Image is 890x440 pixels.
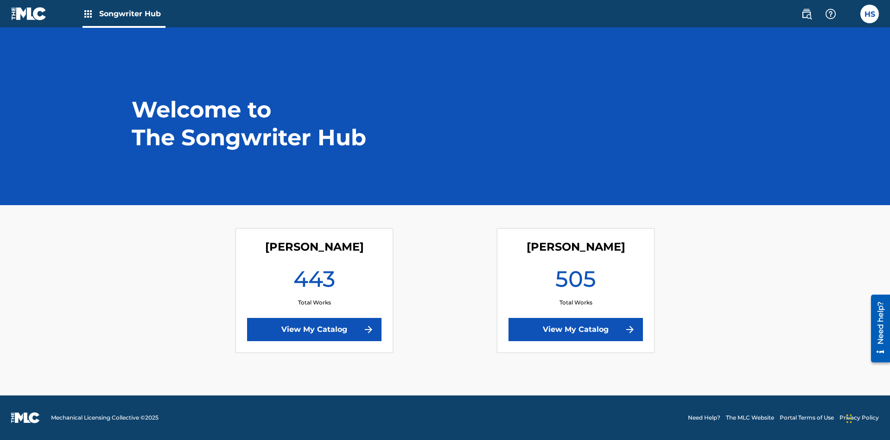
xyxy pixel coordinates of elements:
[298,298,331,307] p: Total Works
[797,5,816,23] a: Public Search
[11,7,47,20] img: MLC Logo
[845,9,855,19] div: Notifications
[839,414,879,422] a: Privacy Policy
[559,298,592,307] p: Total Works
[509,318,643,341] a: View My Catalog
[293,265,335,298] h1: 443
[11,412,40,423] img: logo
[363,324,374,335] img: f7272a7cc735f4ea7f67.svg
[846,405,852,433] div: Drag
[83,8,94,19] img: Top Rightsholders
[860,5,879,23] div: User Menu
[51,414,159,422] span: Mechanical Licensing Collective © 2025
[132,96,368,151] h1: Welcome to The Songwriter Hub
[780,414,834,422] a: Portal Terms of Use
[555,265,596,298] h1: 505
[99,8,165,19] span: Songwriter Hub
[247,318,381,341] a: View My Catalog
[688,414,720,422] a: Need Help?
[624,324,636,335] img: f7272a7cc735f4ea7f67.svg
[844,395,890,440] iframe: Chat Widget
[864,291,890,367] iframe: Resource Center
[726,414,774,422] a: The MLC Website
[527,240,625,254] h4: Lorna Singerton
[825,8,836,19] img: help
[265,240,364,254] h4: Toby Songwriter
[821,5,840,23] div: Help
[801,8,812,19] img: search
